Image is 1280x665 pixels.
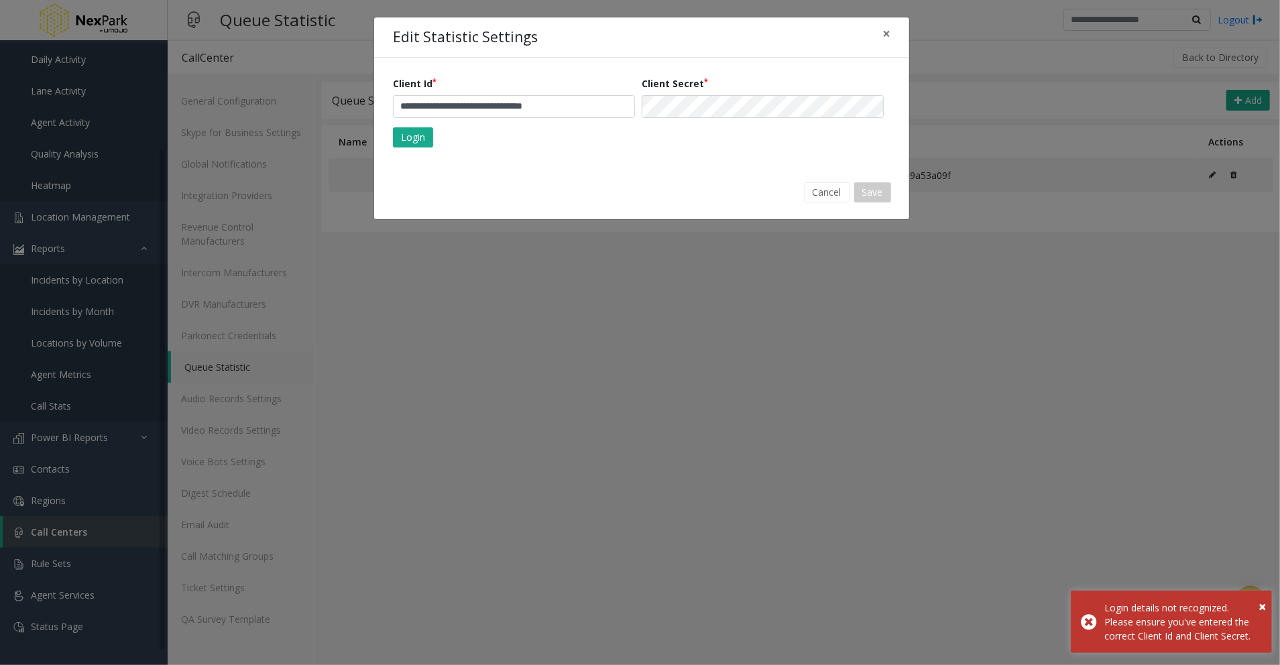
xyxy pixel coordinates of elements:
span: × [1259,597,1266,615]
button: Close [873,17,900,50]
span: × [882,24,890,43]
button: Save [854,182,891,202]
button: Login [393,127,433,147]
label: Client Id [393,76,437,90]
h4: Edit Statistic Settings [393,27,538,48]
div: Login details not recognized. Please ensure you've entered the correct Client Id and Client Secret. [1104,601,1262,643]
button: Close [1259,597,1266,617]
label: Client Secret [642,76,708,90]
button: Cancel [804,182,850,202]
